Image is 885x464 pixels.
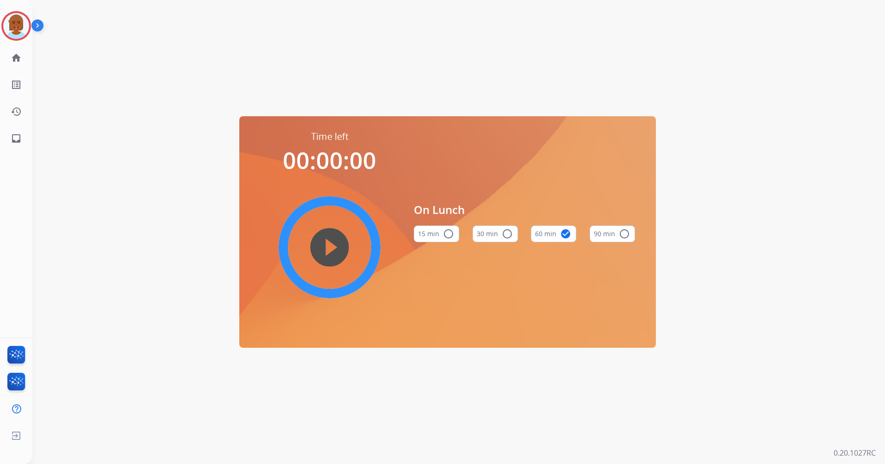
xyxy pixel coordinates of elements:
[11,106,22,117] mat-icon: history
[414,201,635,218] span: On Lunch
[324,242,335,253] mat-icon: play_circle_filled
[3,13,29,39] img: avatar
[11,79,22,90] mat-icon: list_alt
[11,133,22,144] mat-icon: inbox
[590,226,635,242] button: 90 min
[283,144,376,176] span: 00:00:00
[502,228,513,239] mat-icon: radio_button_unchecked
[11,52,22,63] mat-icon: home
[311,130,349,143] span: Time left
[834,447,876,458] p: 0.20.1027RC
[531,226,576,242] button: 60 min
[473,226,518,242] button: 30 min
[414,226,459,242] button: 15 min
[619,228,630,239] mat-icon: radio_button_unchecked
[443,228,454,239] mat-icon: radio_button_unchecked
[560,228,571,239] mat-icon: check_circle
